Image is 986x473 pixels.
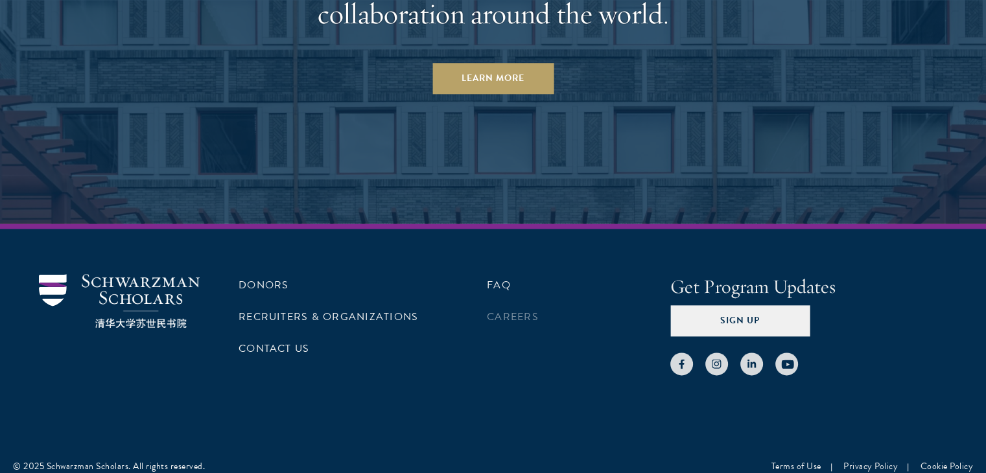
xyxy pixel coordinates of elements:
[13,459,205,473] div: © 2025 Schwarzman Scholars. All rights reserved.
[843,459,898,473] a: Privacy Policy
[239,341,309,356] a: Contact Us
[239,309,418,325] a: Recruiters & Organizations
[487,277,511,293] a: FAQ
[39,274,200,328] img: Schwarzman Scholars
[921,459,974,473] a: Cookie Policy
[670,274,947,300] h4: Get Program Updates
[670,305,810,336] button: Sign Up
[432,63,554,94] a: Learn More
[771,459,821,473] a: Terms of Use
[487,309,539,325] a: Careers
[239,277,288,293] a: Donors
